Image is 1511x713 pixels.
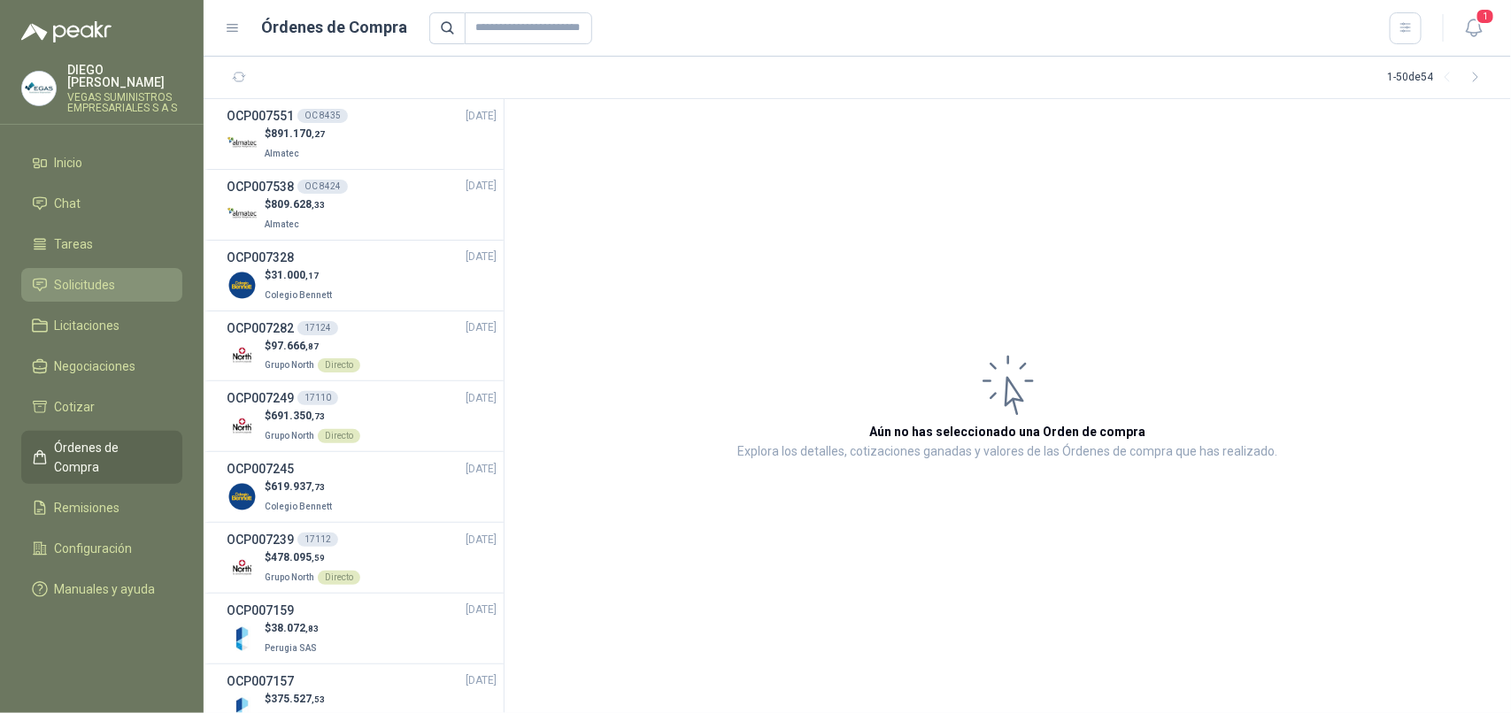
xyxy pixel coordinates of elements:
span: Negociaciones [55,356,136,376]
div: 17112 [297,533,338,547]
span: [DATE] [466,461,497,478]
span: ,59 [312,553,325,563]
a: Remisiones [21,491,182,525]
span: Almatec [265,149,299,158]
span: ,73 [312,482,325,492]
span: 38.072 [271,622,319,634]
img: Company Logo [227,552,258,583]
p: $ [265,126,325,142]
a: Órdenes de Compra [21,431,182,484]
span: Grupo North [265,572,314,582]
div: 17110 [297,391,338,405]
p: $ [265,691,325,708]
p: VEGAS SUMINISTROS EMPRESARIALES S A S [67,92,182,113]
h3: OCP007239 [227,530,294,549]
span: Cotizar [55,397,96,417]
span: 891.170 [271,127,325,140]
span: Remisiones [55,498,120,517]
p: DIEGO [PERSON_NAME] [67,64,182,88]
a: OCP00728217124[DATE] Company Logo$97.666,87Grupo NorthDirecto [227,318,497,374]
span: 1 [1476,8,1495,25]
span: ,87 [305,341,319,351]
span: [DATE] [466,178,497,195]
span: Colegio Bennett [265,502,332,511]
span: Inicio [55,153,83,172]
div: 1 - 50 de 54 [1387,64,1490,92]
h3: OCP007245 [227,459,294,479]
span: [DATE] [466,249,497,265]
p: $ [265,620,320,637]
span: Grupo North [265,431,314,441]
span: ,33 [312,200,325,210]
p: $ [265,408,360,425]
div: 17124 [297,321,338,335]
h3: OCP007157 [227,671,294,691]
h3: OCP007538 [227,177,294,196]
h1: Órdenes de Compra [262,15,408,40]
a: OCP00724917110[DATE] Company Logo$691.350,73Grupo NorthDirecto [227,388,497,444]
span: ,73 [312,411,325,421]
span: Grupo North [265,360,314,370]
span: Almatec [265,219,299,229]
p: $ [265,196,325,213]
span: [DATE] [466,672,497,689]
span: Órdenes de Compra [55,438,166,477]
img: Company Logo [227,340,258,371]
span: [DATE] [466,319,497,336]
a: OCP007159[DATE] Company Logo$38.072,83Perugia SAS [227,601,497,656]
a: Manuales y ayuda [21,572,182,606]
a: OCP007551OC 8435[DATE] Company Logo$891.170,27Almatec [227,106,497,162]
span: [DATE] [466,532,497,548]
a: Negociaciones [21,349,182,383]
span: 375.527 [271,693,325,705]
span: Perugia SAS [265,643,317,653]
img: Company Logo [22,72,56,105]
p: $ [265,479,335,495]
a: OCP007538OC 8424[DATE] Company Logo$809.628,33Almatec [227,177,497,233]
span: ,27 [312,129,325,139]
a: OCP00723917112[DATE] Company Logo$478.095,59Grupo NorthDirecto [227,530,497,586]
a: OCP007245[DATE] Company Logo$619.937,73Colegio Bennett [227,459,497,515]
div: OC 8435 [297,109,348,123]
span: [DATE] [466,390,497,407]
h3: OCP007328 [227,248,294,267]
img: Company Logo [227,481,258,512]
a: Tareas [21,227,182,261]
span: 478.095 [271,551,325,563]
h3: Aún no has seleccionado una Orden de compra [870,422,1146,441]
p: $ [265,549,360,566]
div: OC 8424 [297,180,348,194]
img: Company Logo [227,410,258,441]
p: $ [265,267,335,284]
p: Explora los detalles, cotizaciones ganadas y valores de las Órdenes de compra que has realizado. [738,441,1278,463]
span: 97.666 [271,340,319,352]
span: 619.937 [271,480,325,493]
div: Directo [318,571,360,585]
div: Directo [318,429,360,443]
a: Chat [21,187,182,220]
span: 809.628 [271,198,325,211]
span: Configuración [55,539,133,558]
a: Inicio [21,146,182,180]
span: Licitaciones [55,316,120,335]
span: ,83 [305,624,319,633]
a: Configuración [21,532,182,565]
img: Company Logo [227,623,258,654]
h3: OCP007159 [227,601,294,620]
span: Solicitudes [55,275,116,295]
h3: OCP007551 [227,106,294,126]
span: ,53 [312,694,325,704]
span: [DATE] [466,108,497,125]
h3: OCP007249 [227,388,294,408]
p: $ [265,338,360,355]
span: 691.350 [271,410,325,422]
span: Chat [55,194,81,213]
span: Colegio Bennett [265,290,332,300]
h3: OCP007282 [227,318,294,338]
span: 31.000 [271,269,319,281]
span: Manuales y ayuda [55,579,156,599]
img: Company Logo [227,199,258,230]
a: Solicitudes [21,268,182,302]
span: ,17 [305,271,319,280]
span: Tareas [55,234,94,254]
